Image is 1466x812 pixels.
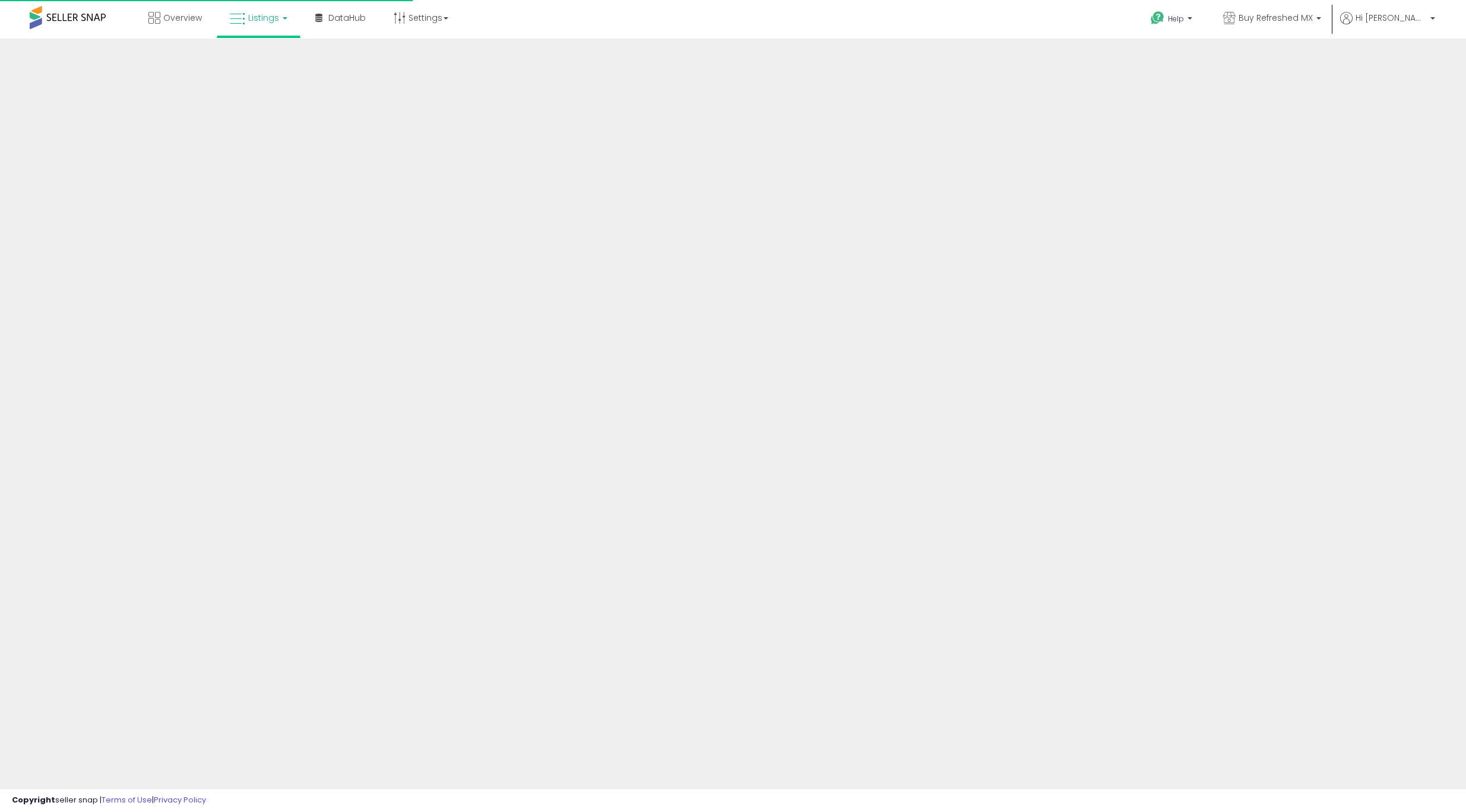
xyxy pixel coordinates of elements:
[1150,11,1165,26] i: Get Help
[328,12,366,24] span: DataHub
[1141,2,1204,39] a: Help
[1168,14,1184,24] span: Help
[1239,12,1313,24] span: Buy Refreshed MX
[1340,12,1435,39] a: Hi [PERSON_NAME]
[248,12,279,24] span: Listings
[1356,12,1427,24] span: Hi [PERSON_NAME]
[163,12,202,24] span: Overview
